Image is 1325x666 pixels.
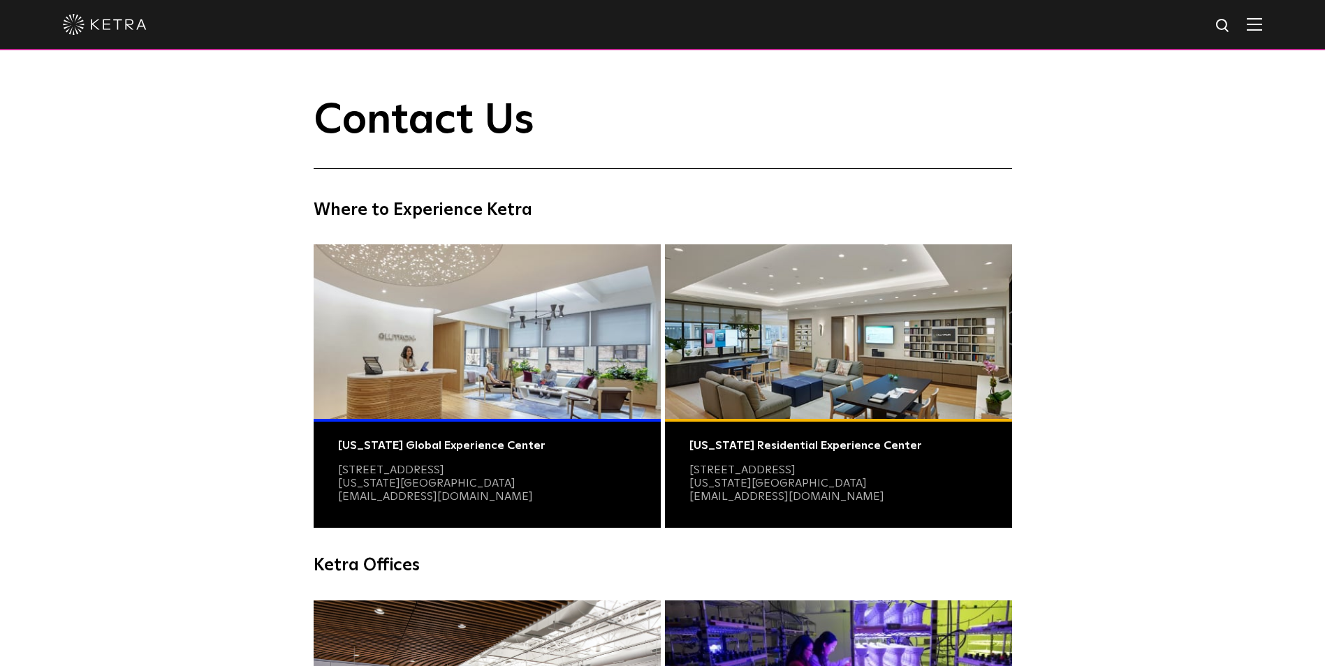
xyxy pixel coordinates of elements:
[314,197,1012,223] h4: Where to Experience Ketra
[689,478,867,489] a: [US_STATE][GEOGRAPHIC_DATA]
[338,478,515,489] a: [US_STATE][GEOGRAPHIC_DATA]
[63,14,147,35] img: ketra-logo-2019-white
[314,244,661,419] img: Commercial Photo@2x
[689,491,884,502] a: [EMAIL_ADDRESS][DOMAIN_NAME]
[1247,17,1262,31] img: Hamburger%20Nav.svg
[1215,17,1232,35] img: search icon
[689,464,796,475] a: [STREET_ADDRESS]
[338,464,444,475] a: [STREET_ADDRESS]
[314,552,1012,579] h4: Ketra Offices
[689,439,988,452] div: [US_STATE] Residential Experience Center
[314,98,1012,169] h1: Contact Us
[665,244,1012,419] img: Residential Photo@2x
[338,491,533,502] a: [EMAIL_ADDRESS][DOMAIN_NAME]
[338,439,636,452] div: [US_STATE] Global Experience Center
